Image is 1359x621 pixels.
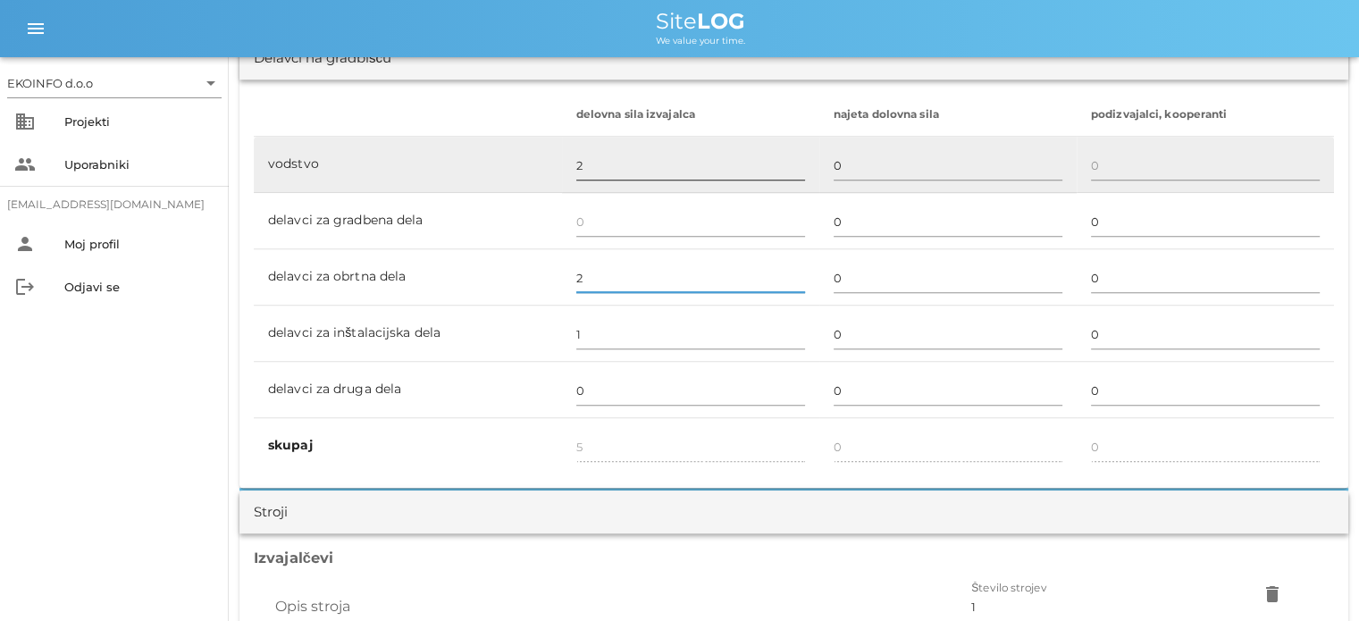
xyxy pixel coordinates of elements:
[254,249,562,306] td: delavci za obrtna dela
[254,193,562,249] td: delavci za gradbena dela
[7,75,93,91] div: EKOINFO d.o.o
[834,320,1062,348] input: 0
[656,8,745,34] span: Site
[1091,320,1320,348] input: 0
[254,502,288,523] div: Stroji
[64,280,214,294] div: Odjavi se
[254,306,562,362] td: delavci za inštalacijska dela
[1270,535,1359,621] iframe: Chat Widget
[1270,535,1359,621] div: Pripomoček za klepet
[834,151,1062,180] input: 0
[1091,264,1320,292] input: 0
[971,582,1047,595] label: Število strojev
[200,72,222,94] i: arrow_drop_down
[576,151,805,180] input: 0
[7,69,222,97] div: EKOINFO d.o.o
[697,8,745,34] b: LOG
[254,48,391,69] div: Delavci na gradbišču
[1091,207,1320,236] input: 0
[14,276,36,298] i: logout
[254,362,562,418] td: delavci za druga dela
[819,94,1077,137] th: najeta dolovna sila
[1091,151,1320,180] input: 0
[25,18,46,39] i: menu
[64,237,214,251] div: Moj profil
[562,94,819,137] th: delovna sila izvajalca
[1077,94,1334,137] th: podizvajalci, kooperanti
[834,264,1062,292] input: 0
[14,154,36,175] i: people
[254,548,1334,567] h3: Izvajalčevi
[576,264,805,292] input: 0
[64,157,214,172] div: Uporabniki
[1091,376,1320,405] input: 0
[64,114,214,129] div: Projekti
[268,437,313,453] b: skupaj
[576,207,805,236] input: 0
[14,111,36,132] i: business
[576,320,805,348] input: 0
[1262,583,1283,605] i: delete
[656,35,745,46] span: We value your time.
[14,233,36,255] i: person
[834,376,1062,405] input: 0
[576,376,805,405] input: 0
[254,137,562,193] td: vodstvo
[834,207,1062,236] input: 0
